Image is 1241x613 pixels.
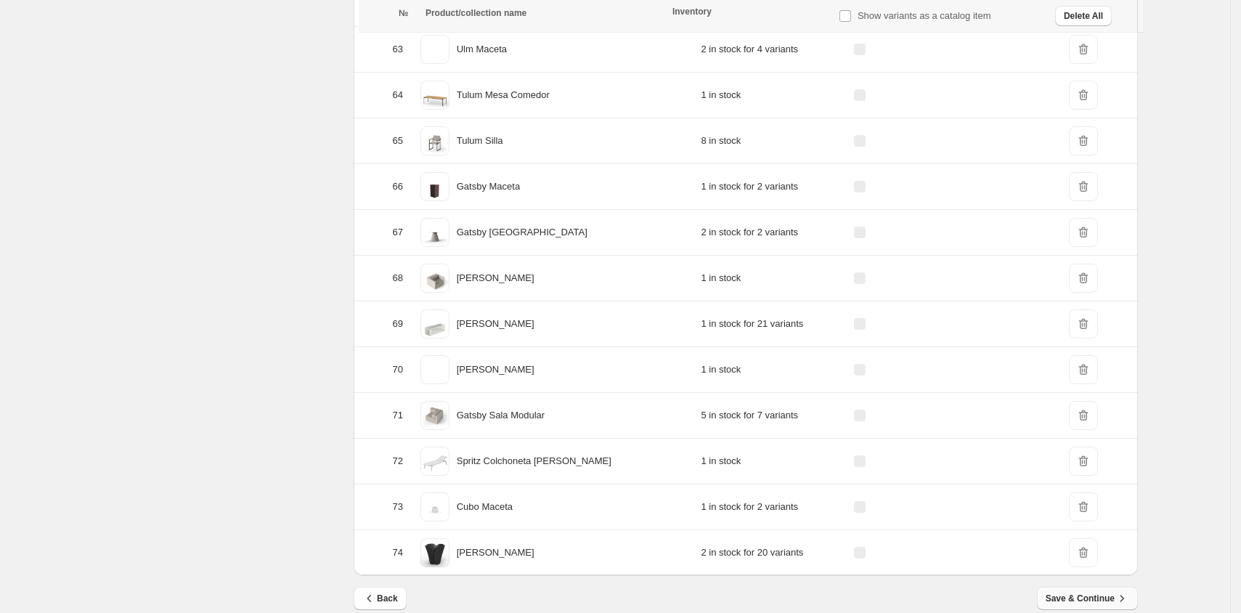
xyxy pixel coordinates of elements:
span: Show variants as a catalog item [858,10,991,21]
p: Tulum Silla [457,134,503,148]
td: 1 in stock for 21 variants [696,301,849,347]
img: 54444.jpg [420,218,449,247]
p: Ulm Maceta [457,42,507,57]
td: 1 in stock [696,256,849,301]
span: Product/collection name [426,8,526,18]
p: [PERSON_NAME] [457,362,534,377]
span: 70 [393,364,403,375]
span: Save & Continue [1046,591,1129,606]
span: 68 [393,272,403,283]
p: Tulum Mesa Comedor [457,88,550,102]
span: 63 [393,44,403,54]
button: Delete All [1055,6,1112,26]
td: 1 in stock [696,73,849,118]
p: [PERSON_NAME] [457,271,534,285]
p: Cubo Maceta [457,500,513,514]
img: 65075.jpg [420,81,449,110]
button: Back [354,587,407,610]
td: 2 in stock for 4 variants [696,27,849,73]
span: 72 [393,455,403,466]
span: 71 [393,410,403,421]
img: 1_9cc1b42f-f321-4830-971a-f5f2731662f0.jpg [420,264,449,293]
img: 41340.jpg [420,492,449,521]
span: № [399,8,408,18]
td: 2 in stock for 20 variants [696,530,849,576]
span: 65 [393,135,403,146]
td: 1 in stock for 2 variants [696,484,849,530]
p: Gatsby Maceta [457,179,520,194]
span: 66 [393,181,403,192]
button: Save & Continue [1037,587,1138,610]
span: 73 [393,501,403,512]
img: 54420.jpg [420,401,449,430]
span: 74 [393,547,403,558]
td: 1 in stock [696,439,849,484]
td: 1 in stock for 2 variants [696,164,849,210]
div: Inventory [672,6,830,17]
td: 5 in stock for 7 variants [696,393,849,439]
p: Gatsby [GEOGRAPHIC_DATA] [457,225,587,240]
p: Gatsby Sala Modular [457,408,545,423]
span: 69 [393,318,403,329]
span: 64 [393,89,403,100]
img: 54176-Faz-Maceta-2.jpg [420,309,449,338]
p: [PERSON_NAME] [457,317,534,331]
img: 54432.jpg [420,172,449,201]
td: 1 in stock [696,347,849,393]
p: [PERSON_NAME] [457,545,534,560]
img: 56027-Foto-1.jpg [420,447,449,476]
span: Delete All [1064,10,1103,22]
img: 59008A-Pezzettina-Maceta-NEG.jpg [420,538,449,567]
td: 2 in stock for 2 variants [696,210,849,256]
span: 67 [393,227,403,238]
p: Spritz Colchoneta [PERSON_NAME] [457,454,611,468]
td: 8 in stock [696,118,849,164]
span: Back [362,591,398,606]
img: 65079.jpg [420,126,449,155]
